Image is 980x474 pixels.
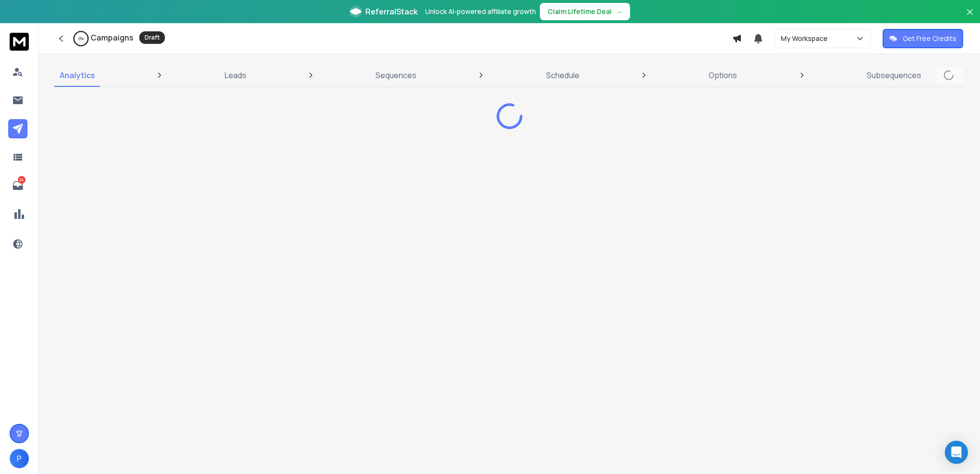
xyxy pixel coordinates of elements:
button: Get Free Credits [883,29,963,48]
button: Close banner [964,6,976,29]
div: Draft [139,31,165,44]
p: Sequences [376,69,416,81]
p: Schedule [546,69,579,81]
button: Claim Lifetime Deal→ [540,3,630,20]
div: Open Intercom Messenger [945,441,968,464]
a: Subsequences [861,64,927,87]
p: My Workspace [781,34,832,43]
p: 0 % [79,36,84,41]
p: Leads [225,69,246,81]
span: → [616,7,622,16]
a: Analytics [54,64,101,87]
span: ReferralStack [365,6,417,17]
a: Sequences [370,64,422,87]
p: Unlock AI-powered affiliate growth [425,7,536,16]
h1: Campaigns [91,32,134,43]
a: Leads [219,64,252,87]
a: Options [703,64,743,87]
button: P [10,449,29,468]
a: 24 [8,176,27,195]
p: 24 [18,176,26,184]
a: Schedule [540,64,585,87]
p: Get Free Credits [903,34,956,43]
p: Analytics [60,69,95,81]
p: Options [709,69,737,81]
p: Subsequences [867,69,921,81]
